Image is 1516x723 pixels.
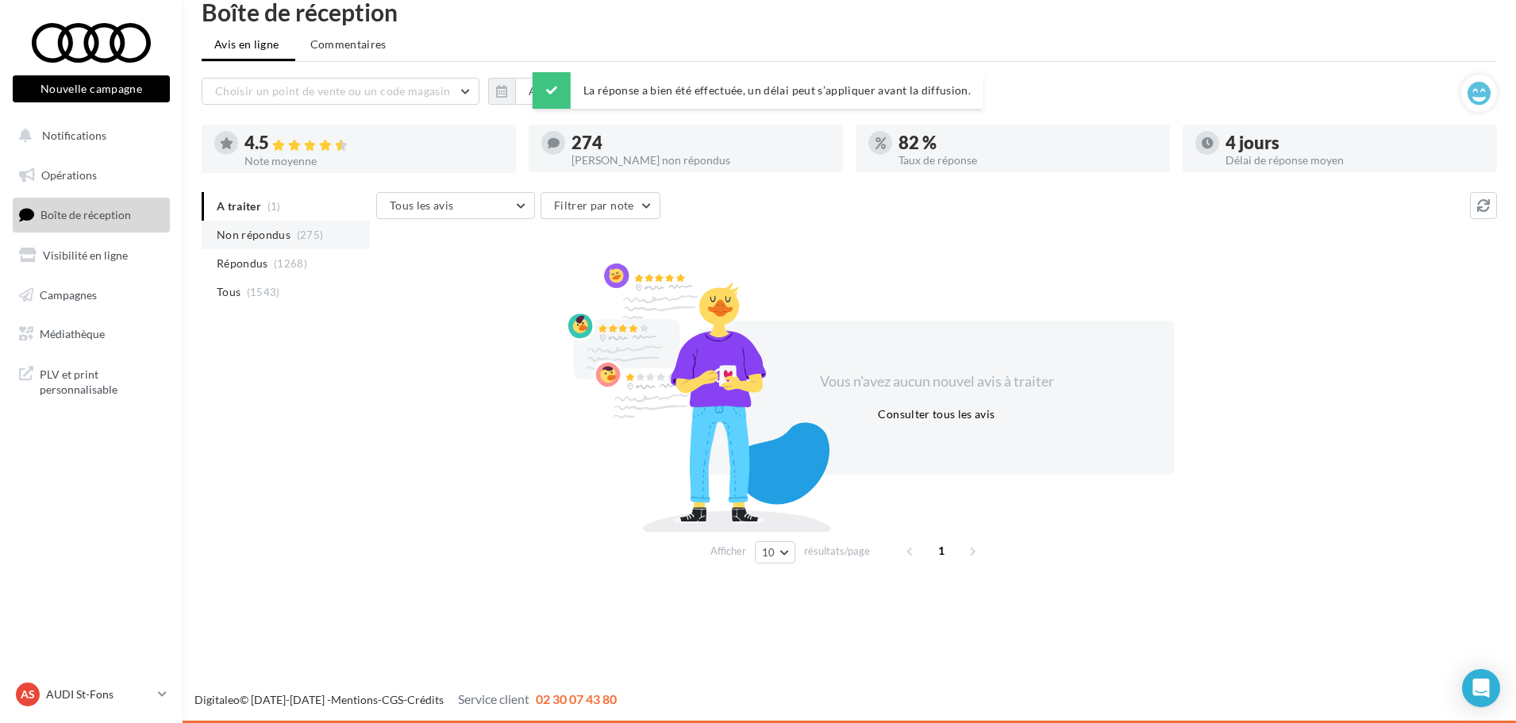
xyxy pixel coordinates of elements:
div: 4.5 [244,134,503,152]
span: Opérations [41,168,97,182]
span: Choisir un point de vente ou un code magasin [215,84,450,98]
a: Mentions [331,693,378,706]
button: Tous les avis [376,192,535,219]
span: résultats/page [804,544,870,559]
div: Délai de réponse moyen [1225,155,1484,166]
p: AUDI St-Fons [46,686,152,702]
span: Tous [217,284,240,300]
span: AS [21,686,35,702]
div: Vous n'avez aucun nouvel avis à traiter [800,371,1073,392]
button: Au total [515,78,584,105]
a: Boîte de réception [10,198,173,232]
span: Campagnes [40,287,97,301]
span: (275) [297,229,324,241]
span: 02 30 07 43 80 [536,691,617,706]
a: Digitaleo [194,693,240,706]
button: Consulter tous les avis [872,405,1001,424]
button: Notifications [10,119,167,152]
a: CGS [382,693,403,706]
a: Opérations [10,159,173,192]
span: Commentaires [310,37,387,52]
div: Open Intercom Messenger [1462,669,1500,707]
div: Note moyenne [244,156,503,167]
span: Médiathèque [40,327,105,340]
a: Campagnes [10,279,173,312]
a: AS AUDI St-Fons [13,679,170,710]
div: La réponse a bien été effectuée, un délai peut s’appliquer avant la diffusion. [533,72,983,109]
button: Nouvelle campagne [13,75,170,102]
div: 4 jours [1225,134,1484,152]
span: Service client [458,691,529,706]
div: 274 [571,134,830,152]
span: Répondus [217,256,268,271]
div: 82 % [898,134,1157,152]
span: 1 [929,538,954,563]
a: Visibilité en ligne [10,239,173,272]
span: Visibilité en ligne [43,248,128,262]
span: (1268) [274,257,307,270]
span: PLV et print personnalisable [40,363,164,398]
span: Afficher [710,544,746,559]
button: Au total [488,78,584,105]
span: 10 [762,546,775,559]
span: Non répondus [217,227,291,243]
div: [PERSON_NAME] non répondus [571,155,830,166]
span: (1543) [247,286,280,298]
span: Tous les avis [390,198,454,212]
button: Choisir un point de vente ou un code magasin [202,78,479,105]
button: 10 [755,541,795,563]
a: PLV et print personnalisable [10,357,173,404]
button: Filtrer par note [541,192,660,219]
a: Crédits [407,693,444,706]
span: Boîte de réception [40,208,131,221]
span: Notifications [42,129,106,142]
div: Taux de réponse [898,155,1157,166]
a: Médiathèque [10,317,173,351]
span: © [DATE]-[DATE] - - - [194,693,617,706]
